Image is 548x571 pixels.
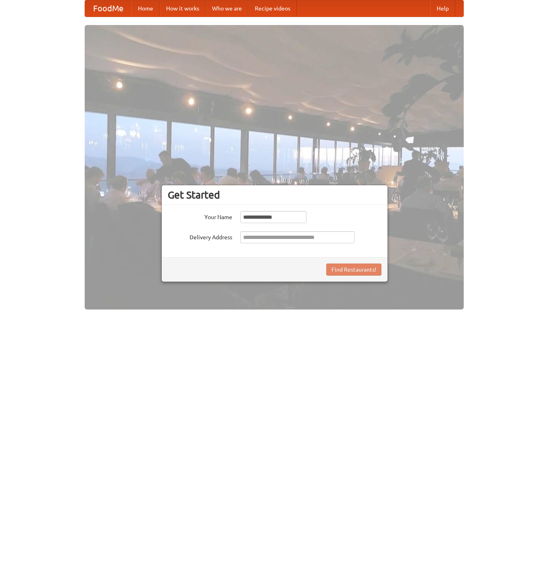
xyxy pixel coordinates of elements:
[85,0,131,17] a: FoodMe
[430,0,455,17] a: Help
[168,231,232,241] label: Delivery Address
[326,264,381,276] button: Find Restaurants!
[168,211,232,221] label: Your Name
[248,0,297,17] a: Recipe videos
[160,0,206,17] a: How it works
[131,0,160,17] a: Home
[206,0,248,17] a: Who we are
[168,189,381,201] h3: Get Started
